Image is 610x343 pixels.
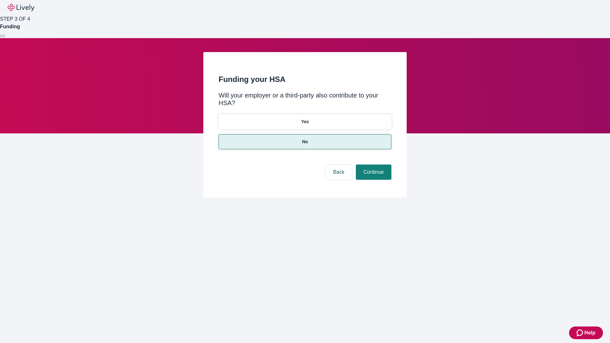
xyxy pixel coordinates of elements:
[325,165,352,180] button: Back
[219,91,391,107] div: Will your employer or a third-party also contribute to your HSA?
[219,74,391,85] h2: Funding your HSA
[219,134,391,149] button: No
[8,4,34,11] img: Lively
[219,114,391,129] button: Yes
[302,138,308,145] p: No
[569,326,603,339] button: Zendesk support iconHelp
[584,329,595,337] span: Help
[301,118,309,125] p: Yes
[356,165,391,180] button: Continue
[577,329,584,337] svg: Zendesk support icon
